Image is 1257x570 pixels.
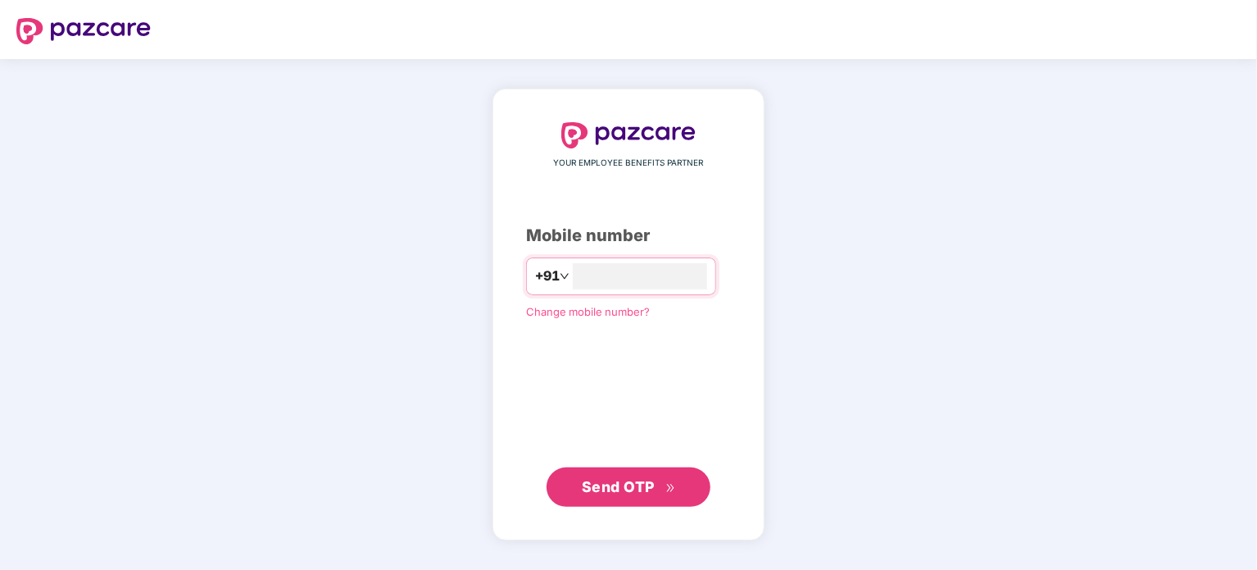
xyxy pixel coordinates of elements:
[547,467,710,507] button: Send OTPdouble-right
[16,18,151,44] img: logo
[535,266,560,286] span: +91
[560,271,570,281] span: down
[554,157,704,170] span: YOUR EMPLOYEE BENEFITS PARTNER
[561,122,696,148] img: logo
[526,223,731,249] div: Mobile number
[665,483,676,494] span: double-right
[582,478,655,495] span: Send OTP
[526,305,650,318] a: Change mobile number?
